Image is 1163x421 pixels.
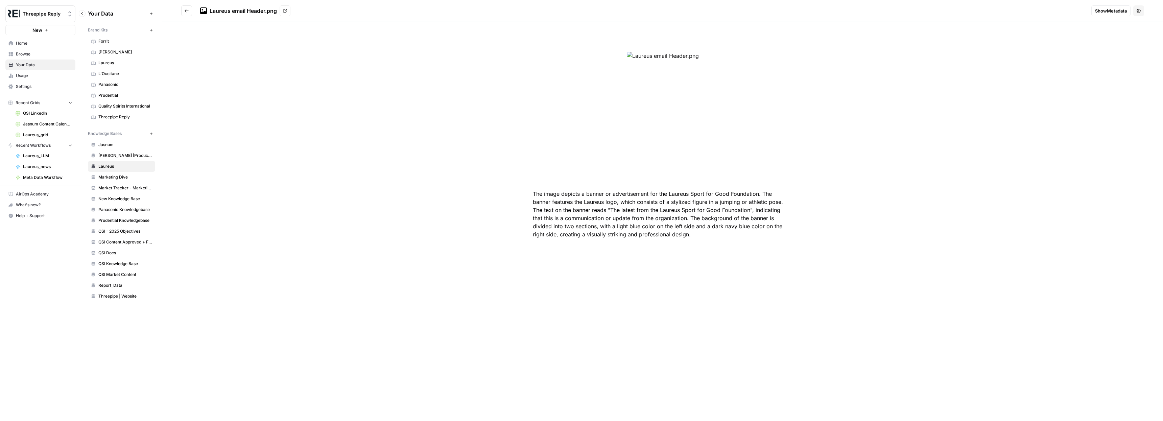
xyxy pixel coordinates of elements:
a: Home [5,38,75,49]
img: Laureus email Header.png [627,52,699,182]
a: Laureus_news [13,161,75,172]
span: Panasonic Knowledgebase [98,207,152,213]
span: [PERSON_NAME] [Products] [98,153,152,159]
span: Meta Data Workflow [23,174,72,181]
span: Settings [16,84,72,90]
span: Jasnum Content Calendar [23,121,72,127]
span: Your Data [88,9,147,18]
span: Laureus [98,163,152,169]
span: New [32,27,42,33]
div: The image depicts a banner or advertisement for the Laureus Sport for Good Foundation. The banner... [511,36,814,255]
button: New [5,25,75,35]
button: Go back [181,5,192,16]
span: QSI Market Content [98,272,152,278]
button: What's new? [5,200,75,210]
span: Laureus_grid [23,132,72,138]
span: New Knowledge Base [98,196,152,202]
a: QSI LinkedIn [13,108,75,119]
button: Help + Support [5,210,75,221]
span: Home [16,40,72,46]
div: Laureus email Header.png [210,7,277,15]
img: Threepipe Reply Logo [8,8,20,20]
a: Laureus [88,57,155,68]
a: QSI - 2025 Objectives [88,226,155,237]
a: QSI Market Content [88,269,155,280]
a: Browse [5,49,75,60]
span: Laureus_LLM [23,153,72,159]
button: Recent Grids [5,98,75,108]
a: QSI Knowledge Base [88,258,155,269]
span: Your Data [16,62,72,68]
span: QSI - 2025 Objectives [98,228,152,234]
a: Your Data [5,60,75,70]
span: AirOps Academy [16,191,72,197]
a: Jasnum [88,139,155,150]
a: [PERSON_NAME] [88,47,155,57]
span: Recent Grids [16,100,40,106]
a: Panasonic [88,79,155,90]
span: Browse [16,51,72,57]
a: Market Tracker - Marketing + Advertising [88,183,155,193]
a: Threepipe | Website [88,291,155,302]
span: [PERSON_NAME] [98,49,152,55]
span: Help + Support [16,213,72,219]
a: Prudential Knowledgebase [88,215,155,226]
a: Laureus_LLM [13,150,75,161]
span: QSI LinkedIn [23,110,72,116]
a: QSI Content Approved + Feedback [88,237,155,248]
a: Threepipe Reply [88,112,155,122]
span: Panasonic [98,81,152,88]
a: Laureus_grid [13,130,75,140]
span: Threepipe Reply [23,10,64,17]
a: L'Occitane [88,68,155,79]
a: [PERSON_NAME] [Products] [88,150,155,161]
span: Show Metadata [1095,7,1127,14]
a: Usage [5,70,75,81]
div: What's new? [6,200,75,210]
a: Laureus [88,161,155,172]
a: New Knowledge Base [88,193,155,204]
a: AirOps Academy [5,189,75,200]
a: Meta Data Workflow [13,172,75,183]
span: Laureus_news [23,164,72,170]
span: Marketing Dive [98,174,152,180]
span: Quality Spirits International [98,103,152,109]
span: L'Occitane [98,71,152,77]
span: Report_Data [98,282,152,288]
a: Quality Spirits International [88,101,155,112]
span: QSI Knowledge Base [98,261,152,267]
a: Prudential [88,90,155,101]
span: Forrit [98,38,152,44]
span: Market Tracker - Marketing + Advertising [98,185,152,191]
a: Forrit [88,36,155,47]
span: Threepipe | Website [98,293,152,299]
a: Panasonic Knowledgebase [88,204,155,215]
a: Report_Data [88,280,155,291]
a: Marketing Dive [88,172,155,183]
span: Laureus [98,60,152,66]
a: Jasnum Content Calendar [13,119,75,130]
button: Workspace: Threepipe Reply [5,5,75,22]
span: Jasnum [98,142,152,148]
span: Recent Workflows [16,142,51,148]
span: Prudential [98,92,152,98]
span: QSI Content Approved + Feedback [98,239,152,245]
button: ShowMetadata [1091,5,1131,16]
a: Settings [5,81,75,92]
a: QSI Docs [88,248,155,258]
span: Knowledge Bases [88,131,122,137]
span: QSI Docs [98,250,152,256]
span: Usage [16,73,72,79]
button: Recent Workflows [5,140,75,150]
span: Threepipe Reply [98,114,152,120]
span: Prudential Knowledgebase [98,217,152,224]
span: Brand Kits [88,27,108,33]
